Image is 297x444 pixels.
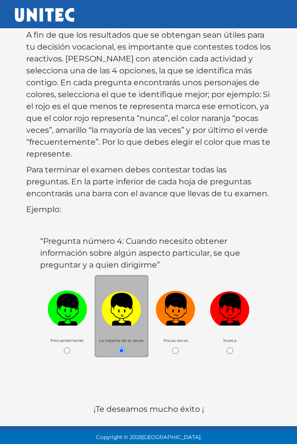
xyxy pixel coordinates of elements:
[156,288,196,326] img: n1.png
[26,204,271,216] p: Ejemplo:
[26,29,271,160] p: A fin de que los resultados que se obtengan sean útiles para tu decisión vocacional, es important...
[210,288,249,326] img: r1.png
[99,338,144,343] span: La mayoria de la veces
[163,338,188,343] span: Pocas veces
[48,288,87,326] img: v1.png
[142,434,201,441] span: [GEOGRAPHIC_DATA].
[40,235,257,271] label: “Pregunta número 4: Cuando necesito obtener información sobre algún aspecto particular, se que pr...
[26,164,271,200] p: Para terminar el examen debes contestar todas las preguntas. En la parte inferior de cada hoja de...
[223,338,237,343] span: Nunca
[50,338,84,343] span: Frecuentemente
[101,288,141,326] img: a1.png
[26,403,271,439] p: ¡Te deseamos mucho éxito ¡
[15,8,74,22] img: UNITEC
